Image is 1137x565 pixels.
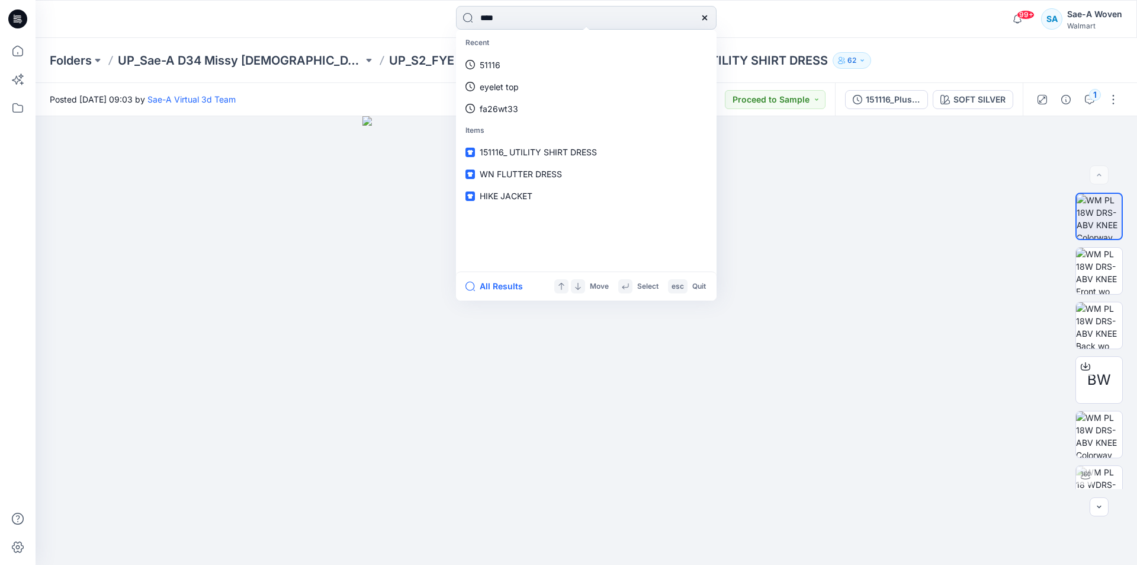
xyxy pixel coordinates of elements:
[480,81,519,93] p: eyelet top
[1041,8,1062,30] div: SA
[118,52,363,69] a: UP_Sae-A D34 Missy [DEMOGRAPHIC_DATA] Dresses
[50,52,92,69] a: Folders
[1076,302,1122,349] img: WM PL 18W DRS-ABV KNEE Back wo Avatar
[480,59,500,71] p: 51116
[50,93,236,106] span: Posted [DATE] 09:03 by
[1067,21,1122,30] div: Walmart
[458,54,714,76] a: 51116
[672,280,684,293] p: esc
[953,93,1006,106] div: SOFT SILVER
[480,147,597,157] span: 151116_ UTILITY SHIRT DRESS
[480,103,518,115] p: fa26wt33
[845,90,928,109] button: 151116_Plus_PP_TT UTILITY SHIRT DRESS_SaeA_110624
[480,169,562,179] span: WN FLUTTER DRESS
[465,279,531,293] button: All Results
[458,141,714,163] a: 151116_ UTILITY SHIRT DRESS
[1056,90,1075,109] button: Details
[833,52,871,69] button: 62
[458,32,714,54] p: Recent
[389,52,634,69] a: UP_S2_FYE 2026 Sae-A D34 [DEMOGRAPHIC_DATA] Woven DRESSES
[590,280,609,293] p: Move
[147,94,236,104] a: Sae-A Virtual 3d Team
[480,191,532,201] span: HIKE JACKET
[1017,10,1035,20] span: 99+
[458,163,714,185] a: WN FLUTTER DRESS
[1067,7,1122,21] div: Sae-A Woven
[1076,248,1122,294] img: WM PL 18W DRS-ABV KNEE Front wo Avatar
[660,52,828,69] p: 151116_ UTILITY SHIRT DRESS
[933,90,1013,109] button: SOFT SILVER
[692,280,706,293] p: Quit
[637,280,659,293] p: Select
[458,185,714,207] a: HIKE JACKET
[1080,90,1099,109] button: 1
[458,120,714,142] p: Items
[847,54,856,67] p: 62
[1077,194,1122,239] img: WM PL 18W DRS-ABV KNEE Colorway wo Avatar
[1089,89,1101,101] div: 1
[1076,466,1122,512] img: WM PL 18 WDRS-ABV KNEE Turntable with Avatar
[1076,411,1122,458] img: WM PL 18W DRS-ABV KNEE Colorway wo Avatar
[1087,369,1111,391] span: BW
[866,93,920,106] div: 151116_Plus_PP_TT UTILITY SHIRT DRESS_SaeA_110624
[458,98,714,120] a: fa26wt33
[458,76,714,98] a: eyelet top
[362,116,811,565] img: eyJhbGciOiJIUzI1NiIsImtpZCI6IjAiLCJzbHQiOiJzZXMiLCJ0eXAiOiJKV1QifQ.eyJkYXRhIjp7InR5cGUiOiJzdG9yYW...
